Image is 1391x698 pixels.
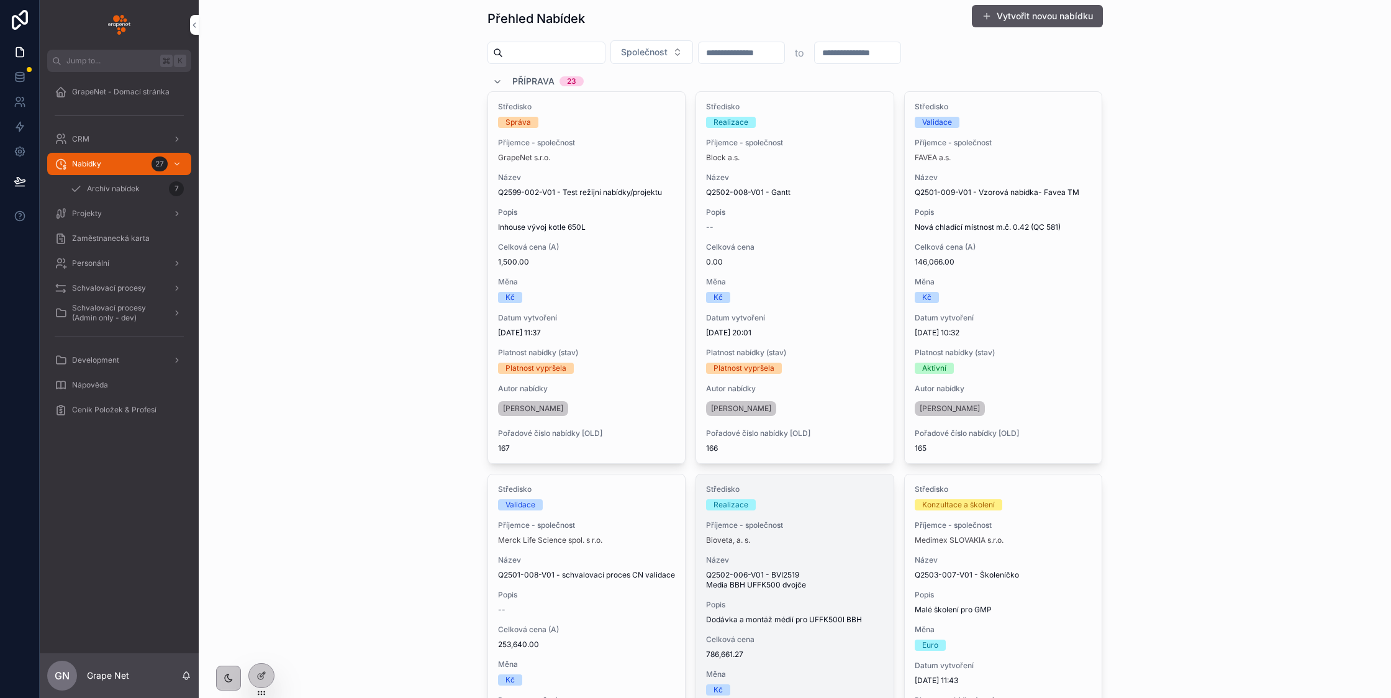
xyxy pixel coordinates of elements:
[152,156,168,171] div: 27
[47,349,191,371] a: Development
[72,159,101,169] span: Nabídky
[498,590,676,600] span: Popis
[922,363,946,374] div: Aktivní
[706,222,714,232] span: --
[62,178,191,200] a: Archív nabídek7
[72,405,156,415] span: Ceník Položek & Profesí
[498,138,676,148] span: Příjemce - společnost
[72,134,89,144] span: CRM
[498,443,676,453] span: 167
[915,328,1092,338] span: [DATE] 10:32
[498,384,676,394] span: Autor nabídky
[498,625,676,635] span: Celková cena (A)
[714,117,748,128] div: Realizace
[915,535,1004,545] span: Medimex SLOVAKIA s.r.o.
[915,102,1092,112] span: Středisko
[706,615,884,625] span: Dodávka a montáž médií pro UFFK500l BBH
[498,102,676,112] span: Středisko
[915,443,1092,453] span: 165
[498,207,676,217] span: Popis
[498,659,676,669] span: Měna
[706,153,740,163] a: Block a.s.
[915,590,1092,600] span: Popis
[706,484,884,494] span: Středisko
[922,640,938,651] div: Euro
[72,233,150,243] span: Zaměstnanecká karta
[47,202,191,225] a: Projekty
[505,499,535,510] div: Validace
[706,669,884,679] span: Měna
[72,283,146,293] span: Schvalovací procesy
[706,328,884,338] span: [DATE] 20:01
[706,650,884,659] span: 786,661.27
[706,138,884,148] span: Příjemce - společnost
[108,15,130,35] img: App logo
[706,635,884,645] span: Celková cena
[47,374,191,396] a: Nápověda
[915,207,1092,217] span: Popis
[922,117,952,128] div: Validace
[47,81,191,103] a: GrapeNet - Domací stránka
[47,399,191,421] a: Ceník Položek & Profesí
[915,222,1092,232] span: Nová chladící místnost m.č. 0.42 (QC 581)
[498,401,568,416] a: [PERSON_NAME]
[915,153,951,163] a: FAVEA a.s.
[621,46,668,58] span: Společnost
[175,56,185,66] span: K
[72,355,119,365] span: Development
[795,45,804,60] p: to
[706,428,884,438] span: Pořadové číslo nabídky [OLD]
[711,404,771,414] span: [PERSON_NAME]
[40,72,199,437] div: scrollable content
[706,173,884,183] span: Název
[87,669,129,682] p: Grape Net
[915,661,1092,671] span: Datum vytvoření
[47,128,191,150] a: CRM
[714,363,774,374] div: Platnost vypršela
[706,207,884,217] span: Popis
[72,258,109,268] span: Personální
[567,76,576,86] div: 23
[498,242,676,252] span: Celková cena (A)
[72,303,163,323] span: Schvalovací procesy (Admin only - dev)
[47,302,191,324] a: Schvalovací procesy (Admin only - dev)
[915,277,1092,287] span: Měna
[915,188,1092,197] span: Q2501-009-V01 - Vzorová nabídka- Favea TM
[66,56,155,66] span: Jump to...
[498,188,676,197] span: Q2599-002-V01 - Test režijní nabídky/projektu
[487,91,686,464] a: StřediskoSprávaPříjemce - společnostGrapeNet s.r.o.NázevQ2599-002-V01 - Test režijní nabídky/proj...
[505,674,515,686] div: Kč
[498,484,676,494] span: Středisko
[706,600,884,610] span: Popis
[922,292,931,303] div: Kč
[706,277,884,287] span: Měna
[714,499,748,510] div: Realizace
[706,555,884,565] span: Název
[47,227,191,250] a: Zaměstnanecká karta
[498,640,676,650] span: 253,640.00
[714,292,723,303] div: Kč
[915,428,1092,438] span: Pořadové číslo nabídky [OLD]
[498,428,676,438] span: Pořadové číslo nabídky [OLD]
[498,535,602,545] a: Merck Life Science spol. s r.o.
[706,401,776,416] a: [PERSON_NAME]
[610,40,693,64] button: Select Button
[498,277,676,287] span: Měna
[498,348,676,358] span: Platnost nabídky (stav)
[47,252,191,274] a: Personální
[904,91,1103,464] a: StřediskoValidacePříjemce - společnostFAVEA a.s.NázevQ2501-009-V01 - Vzorová nabídka- Favea TMPop...
[915,348,1092,358] span: Platnost nabídky (stav)
[498,605,505,615] span: --
[498,257,676,267] span: 1,500.00
[505,292,515,303] div: Kč
[972,5,1103,27] button: Vytvořit novou nabídku
[498,173,676,183] span: Název
[920,404,980,414] span: [PERSON_NAME]
[498,520,676,530] span: Příjemce - společnost
[706,188,884,197] span: Q2502-008-V01 - Gantt
[87,184,140,194] span: Archív nabídek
